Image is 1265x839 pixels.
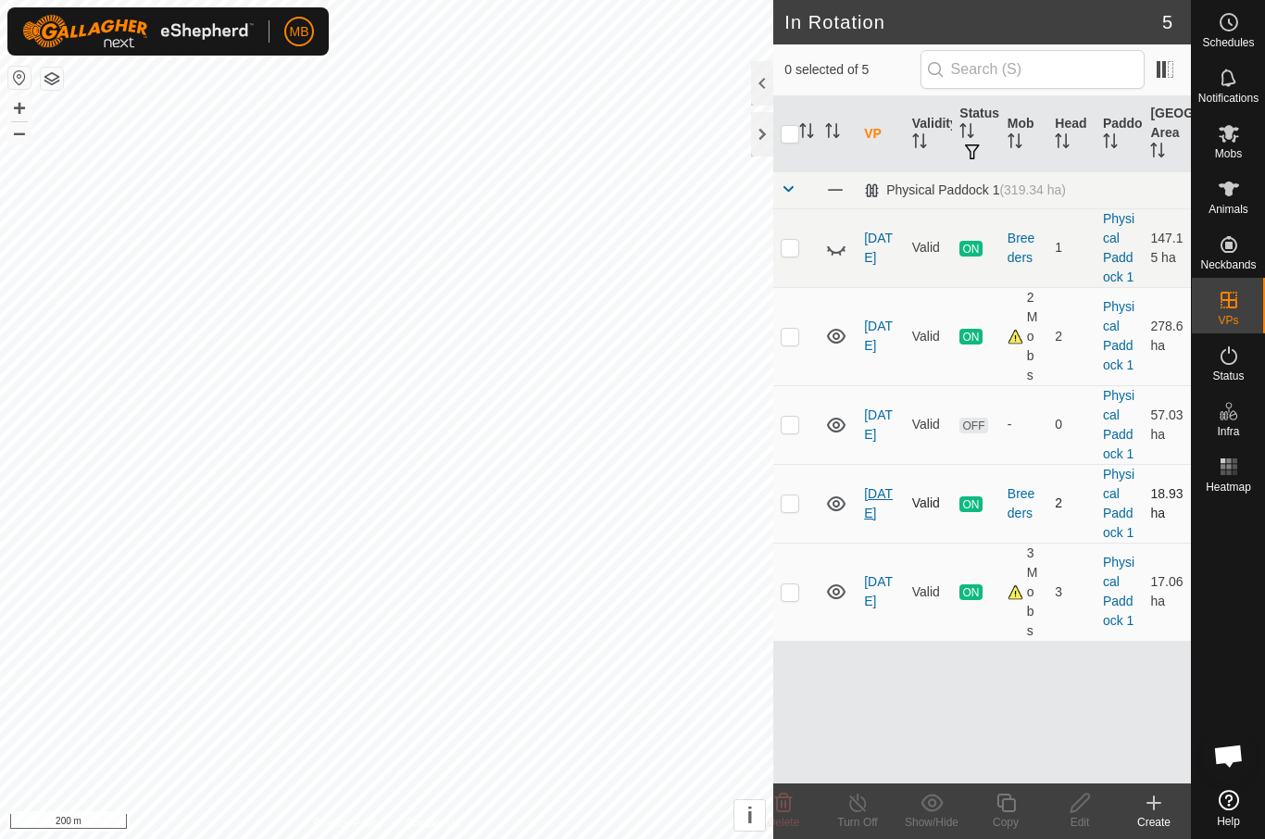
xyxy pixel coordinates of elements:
span: ON [959,241,982,257]
td: 57.03 ha [1143,385,1191,464]
a: Privacy Policy [314,815,383,832]
a: [DATE] [864,486,893,520]
a: Physical Paddock 1 [1103,555,1134,628]
th: Status [952,96,1000,172]
div: Edit [1043,814,1117,831]
input: Search (S) [921,50,1145,89]
div: Turn Off [820,814,895,831]
div: Physical Paddock 1 [864,182,1066,198]
span: OFF [959,418,987,433]
div: 2 Mobs [1008,288,1041,385]
div: Breeders [1008,229,1041,268]
a: [DATE] [864,319,893,353]
td: 147.15 ha [1143,208,1191,287]
a: Physical Paddock 1 [1103,467,1134,540]
p-sorticon: Activate to sort [1150,145,1165,160]
span: Status [1212,370,1244,382]
p-sorticon: Activate to sort [1008,136,1022,151]
p-sorticon: Activate to sort [1103,136,1118,151]
p-sorticon: Activate to sort [959,126,974,141]
div: - [1008,415,1041,434]
td: 1 [1047,208,1096,287]
th: Mob [1000,96,1048,172]
td: Valid [905,543,953,641]
button: Map Layers [41,68,63,90]
span: 0 selected of 5 [784,60,920,80]
a: Physical Paddock 1 [1103,388,1134,461]
td: 2 [1047,464,1096,543]
span: VPs [1218,315,1238,326]
th: Paddock [1096,96,1144,172]
span: ON [959,584,982,600]
a: [DATE] [864,231,893,265]
div: Breeders [1008,484,1041,523]
span: ON [959,329,982,344]
span: Infra [1217,426,1239,437]
td: Valid [905,208,953,287]
button: i [734,800,765,831]
span: ON [959,496,982,512]
a: [DATE] [864,407,893,442]
p-sorticon: Activate to sort [799,126,814,141]
th: Validity [905,96,953,172]
p-sorticon: Activate to sort [825,126,840,141]
span: Neckbands [1200,259,1256,270]
span: (319.34 ha) [999,182,1066,197]
a: Contact Us [405,815,459,832]
td: 2 [1047,287,1096,385]
td: 3 [1047,543,1096,641]
img: Gallagher Logo [22,15,254,48]
a: Physical Paddock 1 [1103,299,1134,372]
button: + [8,97,31,119]
div: Open chat [1201,728,1257,783]
td: 278.6 ha [1143,287,1191,385]
td: Valid [905,464,953,543]
h2: In Rotation [784,11,1162,33]
th: VP [857,96,905,172]
td: 17.06 ha [1143,543,1191,641]
div: 3 Mobs [1008,544,1041,641]
p-sorticon: Activate to sort [1055,136,1070,151]
div: Copy [969,814,1043,831]
a: Physical Paddock 1 [1103,211,1134,284]
th: [GEOGRAPHIC_DATA] Area [1143,96,1191,172]
span: Help [1217,816,1240,827]
span: i [746,803,753,828]
a: [DATE] [864,574,893,608]
td: Valid [905,287,953,385]
span: Animals [1209,204,1248,215]
button: Reset Map [8,67,31,89]
span: Delete [768,816,800,829]
span: 5 [1162,8,1172,36]
span: MB [290,22,309,42]
td: 0 [1047,385,1096,464]
span: Schedules [1202,37,1254,48]
td: Valid [905,385,953,464]
td: 18.93 ha [1143,464,1191,543]
p-sorticon: Activate to sort [912,136,927,151]
span: Notifications [1198,93,1259,104]
a: Help [1192,783,1265,834]
span: Mobs [1215,148,1242,159]
button: – [8,121,31,144]
div: Create [1117,814,1191,831]
span: Heatmap [1206,482,1251,493]
th: Head [1047,96,1096,172]
div: Show/Hide [895,814,969,831]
